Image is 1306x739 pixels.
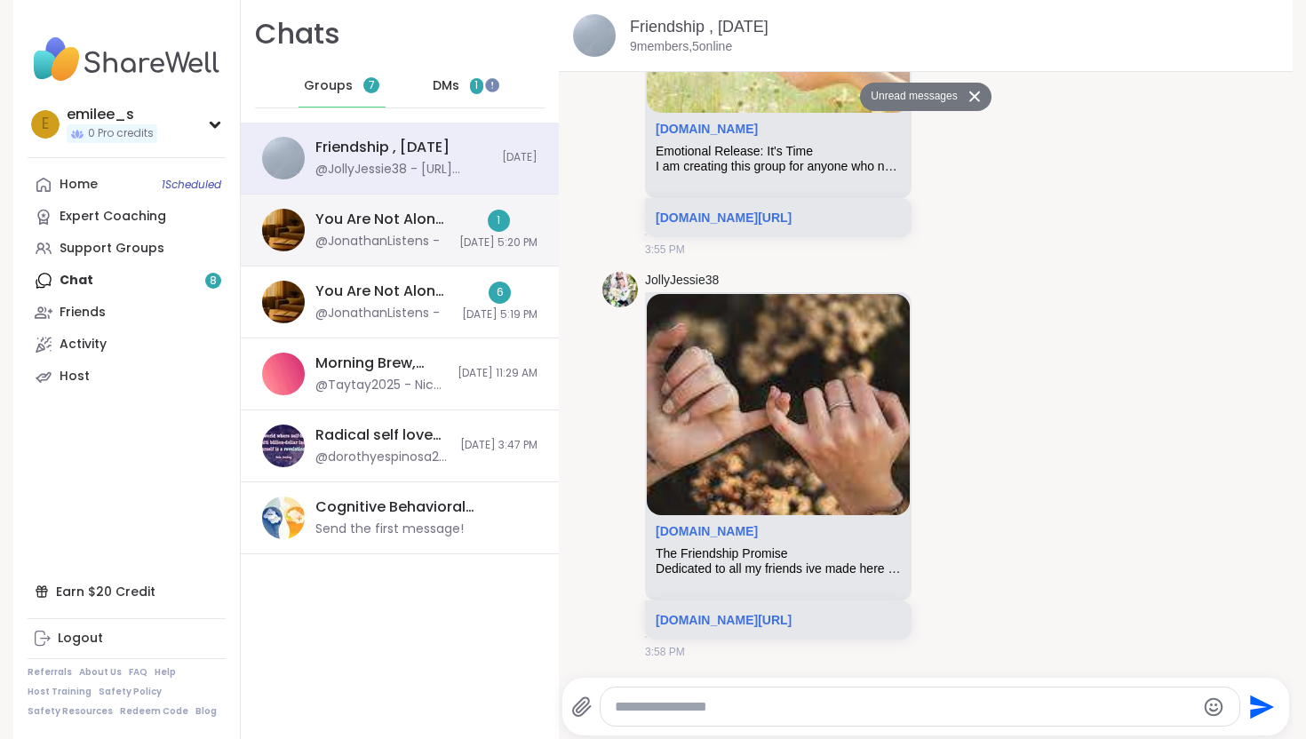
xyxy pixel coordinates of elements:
a: Home1Scheduled [28,169,226,201]
div: Earn $20 Credit [28,576,226,608]
div: You Are Not Alone: Midday Reset, [DATE] [315,282,451,301]
img: Cognitive Behavioral Coaching: Shifting Self-Talk, Oct 14 [262,497,305,539]
div: @dorothyespinosa26 - moment by moment, I just do my best to put into practice in my mind lifestyl... [315,449,450,466]
span: [DATE] 11:29 AM [458,366,538,381]
div: You Are Not Alone With This, [DATE] [315,210,449,229]
div: Home [60,176,98,194]
img: Morning Brew, Oct 09 [262,353,305,395]
div: 6 [489,282,511,304]
div: The Friendship Promise [656,546,901,561]
a: Safety Policy [99,686,162,698]
a: Host Training [28,686,92,698]
div: Cognitive Behavioral Coaching: Shifting Self-Talk, [DATE] [315,497,527,517]
span: 1 [474,78,478,93]
a: Attachment [656,524,758,538]
div: Activity [60,336,107,354]
img: https://sharewell-space-live.sfo3.digitaloceanspaces.com/user-generated/3602621c-eaa5-4082-863a-9... [602,272,638,307]
div: Dedicated to all my friends ive made here and the bonds that continue to grow [656,561,901,576]
div: Expert Coaching [60,208,166,226]
div: @JonathanListens - [315,233,440,250]
a: Redeem Code [120,705,188,718]
img: Friendship , Oct 08 [573,14,616,57]
div: emilee_s [67,105,157,124]
h1: Chats [255,14,340,54]
a: JollyJessie38 [645,272,719,290]
span: 3:55 PM [645,242,685,258]
div: Morning Brew, [DATE] [315,354,447,373]
div: @JonathanListens - [315,305,440,322]
a: Logout [28,623,226,655]
a: About Us [79,666,122,679]
span: 0 Pro credits [88,126,154,141]
span: Groups [304,77,353,95]
img: ShareWell Nav Logo [28,28,226,91]
span: [DATE] 5:20 PM [459,235,538,250]
div: @Taytay2025 - Nice meeting you 2 have a great day [315,377,447,394]
a: Support Groups [28,233,226,265]
div: Friendship , [DATE] [315,138,450,157]
div: @JollyJessie38 - [URL][DOMAIN_NAME] [315,161,491,179]
img: The Friendship Promise [647,294,910,515]
a: Activity [28,329,226,361]
div: I am creating this group for anyone who needs this space whether it be crying, talking out emotio... [656,159,901,174]
div: Logout [58,630,103,648]
button: Emoji picker [1203,696,1224,718]
a: Attachment [656,122,758,136]
span: 7 [369,78,375,93]
span: [DATE] [502,150,538,165]
button: Unread messages [860,83,962,111]
a: Expert Coaching [28,201,226,233]
a: FAQ [129,666,147,679]
a: [DOMAIN_NAME][URL] [656,211,792,225]
a: Referrals [28,666,72,679]
a: Friends [28,297,226,329]
img: Friendship , Oct 08 [262,137,305,179]
a: Help [155,666,176,679]
span: [DATE] 5:19 PM [462,307,538,322]
button: Send [1240,687,1280,727]
div: Radical self love starter, [DATE] [315,425,450,445]
a: Safety Resources [28,705,113,718]
a: Host [28,361,226,393]
a: Friendship , [DATE] [630,18,768,36]
div: Friends [60,304,106,322]
a: Blog [195,705,217,718]
span: DMs [433,77,459,95]
div: 1 [488,210,510,232]
span: 1 Scheduled [162,178,221,192]
iframe: Spotlight [485,78,499,92]
div: Host [60,368,90,385]
img: You Are Not Alone: Midday Reset, Oct 10 [262,281,305,323]
div: Send the first message! [315,520,464,538]
span: 3:58 PM [645,644,685,660]
div: Support Groups [60,240,164,258]
a: [DOMAIN_NAME][URL] [656,613,792,627]
img: You Are Not Alone With This, Oct 08 [262,209,305,251]
span: [DATE] 3:47 PM [460,438,538,453]
div: Emotional Release: It's Time [656,144,901,159]
span: e [42,113,49,136]
textarea: Type your message [615,698,1195,716]
img: Radical self love starter, Oct 08 [262,425,305,467]
p: 9 members, 5 online [630,38,732,56]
